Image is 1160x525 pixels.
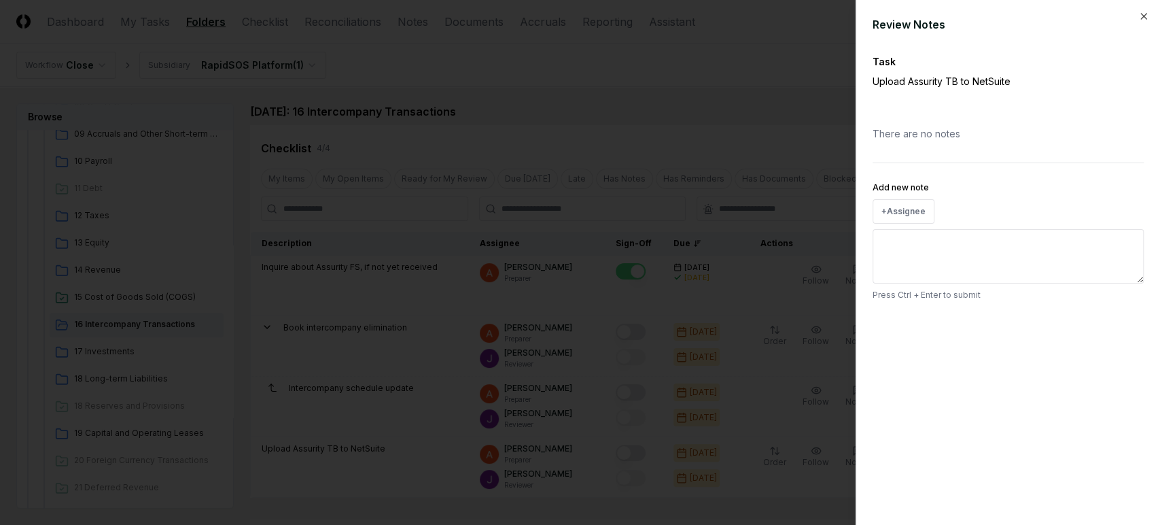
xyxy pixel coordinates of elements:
[873,116,1144,152] div: There are no notes
[873,54,1144,69] div: Task
[873,199,934,224] button: +Assignee
[873,16,1144,33] div: Review Notes
[873,182,929,192] label: Add new note
[873,289,1144,301] p: Press Ctrl + Enter to submit
[873,74,1097,88] p: Upload Assurity TB to NetSuite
